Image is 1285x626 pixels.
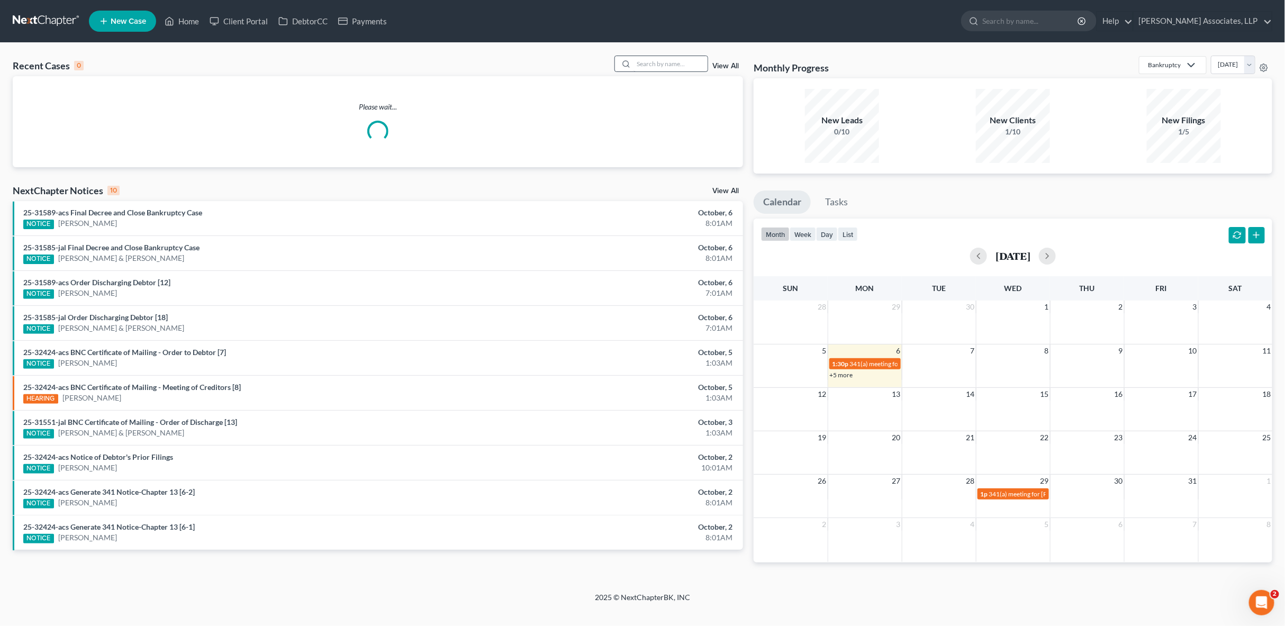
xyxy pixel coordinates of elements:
[74,61,84,70] div: 0
[1097,12,1133,31] a: Help
[970,344,976,357] span: 7
[891,301,902,313] span: 29
[805,126,879,137] div: 0/10
[58,358,117,368] a: [PERSON_NAME]
[23,289,54,299] div: NOTICE
[996,250,1030,261] h2: [DATE]
[23,255,54,264] div: NOTICE
[838,227,858,241] button: list
[1044,344,1050,357] span: 8
[816,227,838,241] button: day
[23,464,54,474] div: NOTICE
[23,220,54,229] div: NOTICE
[970,518,976,531] span: 4
[1147,114,1221,126] div: New Filings
[503,323,732,333] div: 7:01AM
[1266,301,1272,313] span: 4
[1188,344,1198,357] span: 10
[58,462,117,473] a: [PERSON_NAME]
[503,253,732,264] div: 8:01AM
[58,497,117,508] a: [PERSON_NAME]
[23,452,173,461] a: 25-32424-acs Notice of Debtor's Prior Filings
[503,288,732,298] div: 7:01AM
[712,187,739,195] a: View All
[817,388,828,401] span: 12
[783,284,799,293] span: Sun
[1147,126,1221,137] div: 1/5
[23,487,195,496] a: 25-32424-acs Generate 341 Notice-Chapter 13 [6-2]
[503,532,732,543] div: 8:01AM
[58,218,117,229] a: [PERSON_NAME]
[13,59,84,72] div: Recent Cases
[111,17,146,25] span: New Case
[1039,475,1050,487] span: 29
[503,487,732,497] div: October, 2
[503,522,732,532] div: October, 2
[503,417,732,428] div: October, 3
[982,11,1079,31] input: Search by name...
[1118,344,1124,357] span: 9
[1114,475,1124,487] span: 30
[976,114,1050,126] div: New Clients
[817,431,828,444] span: 19
[816,190,857,214] a: Tasks
[204,12,273,31] a: Client Portal
[1249,590,1274,615] iframe: Intercom live chat
[23,383,241,392] a: 25-32424-acs BNC Certificate of Mailing - Meeting of Creditors [8]
[503,462,732,473] div: 10:01AM
[891,388,902,401] span: 13
[1262,388,1272,401] span: 18
[821,344,828,357] span: 5
[273,12,333,31] a: DebtorCC
[712,62,739,70] a: View All
[965,475,976,487] span: 28
[23,243,200,252] a: 25-31585-jal Final Decree and Close Bankruptcy Case
[23,418,237,427] a: 25-31551-jal BNC Certificate of Mailing - Order of Discharge [13]
[891,475,902,487] span: 27
[1188,475,1198,487] span: 31
[1192,301,1198,313] span: 3
[23,394,58,404] div: HEARING
[895,518,902,531] span: 3
[503,452,732,462] div: October, 2
[503,393,732,403] div: 1:03AM
[503,218,732,229] div: 8:01AM
[1192,518,1198,531] span: 7
[333,12,392,31] a: Payments
[989,490,1091,498] span: 341(a) meeting for [PERSON_NAME]
[1188,431,1198,444] span: 24
[23,359,54,369] div: NOTICE
[891,431,902,444] span: 20
[1005,284,1022,293] span: Wed
[1148,60,1181,69] div: Bankruptcy
[1039,431,1050,444] span: 22
[1044,301,1050,313] span: 1
[23,534,54,543] div: NOTICE
[341,592,944,611] div: 2025 © NextChapterBK, INC
[817,475,828,487] span: 26
[976,126,1050,137] div: 1/10
[1262,431,1272,444] span: 25
[1266,475,1272,487] span: 1
[1114,431,1124,444] span: 23
[1044,518,1050,531] span: 5
[981,490,988,498] span: 1p
[503,347,732,358] div: October, 5
[23,313,168,322] a: 25-31585-jal Order Discharging Debtor [18]
[1118,301,1124,313] span: 2
[932,284,946,293] span: Tue
[1114,388,1124,401] span: 16
[23,348,226,357] a: 25-32424-acs BNC Certificate of Mailing - Order to Debtor [7]
[1134,12,1272,31] a: [PERSON_NAME] Associates, LLP
[634,56,708,71] input: Search by name...
[503,358,732,368] div: 1:03AM
[965,301,976,313] span: 30
[58,288,117,298] a: [PERSON_NAME]
[754,61,829,74] h3: Monthly Progress
[503,312,732,323] div: October, 6
[754,190,811,214] a: Calendar
[23,429,54,439] div: NOTICE
[850,360,952,368] span: 341(a) meeting for [PERSON_NAME]
[23,278,170,287] a: 25-31589-acs Order Discharging Debtor [12]
[821,518,828,531] span: 2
